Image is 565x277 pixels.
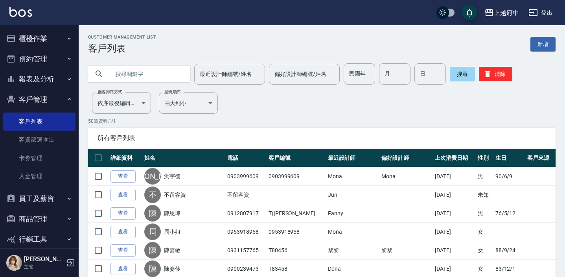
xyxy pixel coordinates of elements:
[109,149,142,167] th: 詳細資料
[110,226,136,238] a: 查看
[110,63,184,85] input: 搜尋關鍵字
[164,228,180,236] a: 周小姐
[225,204,267,223] td: 0912807917
[110,170,136,183] a: 查看
[479,67,512,81] button: 清除
[476,167,493,186] td: 男
[144,187,161,203] div: 不
[98,89,122,95] label: 顧客排序方式
[493,149,525,167] th: 生日
[225,149,267,167] th: 電話
[476,241,493,260] td: 女
[3,188,75,209] button: 員工及薪資
[6,255,22,271] img: Person
[3,131,75,149] a: 客資篩選匯出
[24,255,64,263] h5: [PERSON_NAME]
[3,209,75,229] button: 商品管理
[433,204,476,223] td: [DATE]
[267,223,326,241] td: 0953918958
[24,263,64,270] p: 主管
[144,205,161,222] div: 陳
[225,241,267,260] td: 0931157765
[3,167,75,185] a: 入金管理
[3,28,75,49] button: 櫃檯作業
[164,209,180,217] a: 陳思瑋
[267,167,326,186] td: 0903999609
[9,7,32,17] img: Logo
[164,246,180,254] a: 陳嘉敏
[164,265,180,273] a: 陳姿伶
[433,186,476,204] td: [DATE]
[144,242,161,259] div: 陳
[476,204,493,223] td: 男
[88,118,556,125] p: 50 筆資料, 1 / 1
[493,241,525,260] td: 88/9/24
[142,149,225,167] th: 姓名
[225,186,267,204] td: 不留客資
[3,149,75,167] a: 卡券管理
[326,223,379,241] td: Mona
[326,186,379,204] td: Jun
[110,189,136,201] a: 查看
[326,241,379,260] td: 黎黎
[267,149,326,167] th: 客戶編號
[110,244,136,257] a: 查看
[379,149,433,167] th: 偏好設計師
[3,229,75,249] button: 行銷工具
[92,92,151,114] div: 依序最後編輯時間
[530,37,556,52] a: 新增
[326,167,379,186] td: Mona
[476,186,493,204] td: 未知
[433,223,476,241] td: [DATE]
[481,5,522,21] button: 上越府中
[3,89,75,110] button: 客戶管理
[164,172,180,180] a: 洪宇德
[493,167,525,186] td: 90/6/9
[164,89,181,95] label: 呈現順序
[476,223,493,241] td: 女
[494,8,519,18] div: 上越府中
[144,260,161,277] div: 陳
[110,263,136,275] a: 查看
[159,92,218,114] div: 由大到小
[144,223,161,240] div: 周
[144,168,161,185] div: [PERSON_NAME]
[476,149,493,167] th: 性別
[433,241,476,260] td: [DATE]
[88,35,156,40] h2: Customer Management List
[88,43,156,54] h3: 客戶列表
[379,241,433,260] td: 黎黎
[433,167,476,186] td: [DATE]
[225,167,267,186] td: 0903999609
[225,223,267,241] td: 0953918958
[164,191,186,199] a: 不留客資
[379,167,433,186] td: Mona
[525,6,556,20] button: 登出
[450,67,475,81] button: 搜尋
[98,134,546,142] span: 所有客戶列表
[462,5,477,20] button: save
[3,49,75,69] button: 預約管理
[267,241,326,260] td: T80456
[326,204,379,223] td: Fanny
[110,207,136,220] a: 查看
[433,149,476,167] th: 上次消費日期
[3,113,75,131] a: 客戶列表
[326,149,379,167] th: 最近設計師
[267,204,326,223] td: T([PERSON_NAME]
[493,204,525,223] td: 76/5/12
[3,69,75,89] button: 報表及分析
[525,149,556,167] th: 客戶來源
